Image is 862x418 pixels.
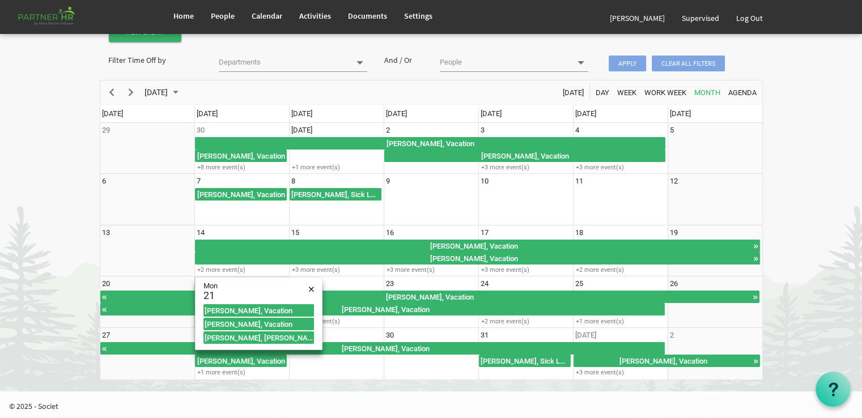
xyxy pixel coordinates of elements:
[102,109,123,118] span: [DATE]
[575,109,596,118] span: [DATE]
[142,85,183,99] button: October 2025
[291,227,299,238] div: Tuesday, July 15, 2025
[304,282,319,296] div: Close
[196,189,286,200] div: [PERSON_NAME], Vacation
[595,86,610,100] span: Day
[102,278,110,289] div: Sunday, July 20, 2025
[575,330,596,341] div: Friday, August 1, 2025
[290,266,383,274] div: +3 more event(s)
[9,400,862,412] p: © 2025 - Societ
[100,54,210,66] div: Filter Time Off by
[479,266,572,274] div: +3 more event(s)
[693,86,721,100] span: Month
[203,332,314,343] div: [PERSON_NAME], [PERSON_NAME] Leave
[562,86,585,100] span: [DATE]
[102,330,110,341] div: Sunday, July 27, 2025
[601,2,673,34] a: [PERSON_NAME]
[726,85,758,99] button: Agenda
[173,11,194,21] span: Home
[643,86,687,100] span: Work Week
[195,368,288,377] div: +1 more event(s)
[376,54,431,66] div: And / Or
[479,317,572,326] div: +2 more event(s)
[728,2,771,34] a: Log Out
[299,11,331,21] span: Activities
[108,343,665,354] div: [PERSON_NAME], Vacation
[682,13,719,23] span: Supervised
[575,176,583,187] div: Friday, July 11, 2025
[100,80,763,380] schedule: of July 2025
[102,227,110,238] div: Sunday, July 13, 2025
[290,189,381,200] div: [PERSON_NAME], Sick Leave
[195,150,287,162] div: Veronica Marte Baeto, Vacation Begin From Monday, June 30, 2025 at 12:00:00 AM GMT-04:00 Ends At ...
[348,11,387,21] span: Documents
[203,305,314,315] div: [PERSON_NAME], Vacation
[197,227,205,238] div: Monday, July 14, 2025
[196,150,286,161] div: [PERSON_NAME], Vacation
[291,109,312,118] span: [DATE]
[670,176,678,187] div: Saturday, July 12, 2025
[219,54,350,70] input: Departments
[290,163,383,172] div: +1 more event(s)
[574,355,753,366] div: [PERSON_NAME], Vacation
[652,56,725,71] span: Clear all filters
[386,125,390,136] div: Wednesday, July 2, 2025
[575,125,579,136] div: Friday, July 4, 2025
[692,85,722,99] button: Month
[386,176,390,187] div: Wednesday, July 9, 2025
[121,80,141,104] div: next period
[479,163,572,172] div: +3 more event(s)
[195,266,288,274] div: +2 more event(s)
[479,355,571,367] div: Momena Ahmed, Sick Leave Begin From Thursday, July 31, 2025 at 12:00:00 AM GMT-04:00 Ends At Thur...
[195,163,288,172] div: +8 more event(s)
[574,163,667,172] div: +3 more event(s)
[575,227,583,238] div: Friday, July 18, 2025
[481,125,485,136] div: Thursday, July 3, 2025
[673,2,728,34] a: Supervised
[197,125,205,136] div: Monday, June 30, 2025
[479,355,570,366] div: [PERSON_NAME], Sick Leave
[670,330,674,341] div: Saturday, August 2, 2025
[108,304,665,315] div: [PERSON_NAME], Vacation
[481,176,489,187] div: Thursday, July 10, 2025
[574,355,760,367] div: Sheeba Colvine, Vacation Begin From Friday, August 1, 2025 at 12:00:00 AM GMT-04:00 Ends At Frida...
[196,253,753,264] div: [PERSON_NAME], Vacation
[609,56,646,71] span: Apply
[109,22,181,42] button: New Event
[481,109,502,118] span: [DATE]
[481,330,489,341] div: Thursday, July 31, 2025
[290,188,381,201] div: Sheeba Colvine, Sick Leave Begin From Tuesday, July 8, 2025 at 12:00:00 AM GMT-04:00 Ends At Tues...
[196,138,665,149] div: [PERSON_NAME], Vacation
[615,85,638,99] button: Week
[291,176,295,187] div: Tuesday, July 8, 2025
[404,11,432,21] span: Settings
[616,86,638,100] span: Week
[203,282,303,291] div: Mon
[195,252,760,265] div: Phil Groff, Vacation Begin From Monday, July 14, 2025 at 12:00:00 AM GMT-04:00 Ends At Friday, Ju...
[100,303,665,315] div: Phil Groff, Vacation Begin From Monday, July 14, 2025 at 12:00:00 AM GMT-04:00 Ends At Friday, Ju...
[593,85,611,99] button: Day
[197,176,201,187] div: Monday, July 7, 2025
[574,266,667,274] div: +2 more event(s)
[195,188,287,201] div: Rita Wairimu, Vacation Begin From Monday, July 7, 2025 at 12:00:00 AM GMT-04:00 Ends At Monday, J...
[211,11,235,21] span: People
[575,278,583,289] div: Friday, July 25, 2025
[384,150,665,162] div: Sophia Chang, Vacation Begin From Wednesday, July 2, 2025 at 12:00:00 AM GMT-04:00 Ends At Friday...
[670,227,678,238] div: Saturday, July 19, 2025
[574,317,667,326] div: +1 more event(s)
[386,278,394,289] div: Wednesday, July 23, 2025
[100,342,665,355] div: Ilse Fick, Vacation Begin From Monday, July 14, 2025 at 12:00:00 AM GMT-04:00 Ends At Friday, Aug...
[481,278,489,289] div: Thursday, July 24, 2025
[291,125,312,136] div: Tuesday, July 1, 2025
[386,227,394,238] div: Wednesday, July 16, 2025
[102,125,110,136] div: Sunday, June 29, 2025
[100,291,759,303] div: Ilse Fick, Vacation Begin From Monday, July 14, 2025 at 12:00:00 AM GMT-04:00 Ends At Friday, Aug...
[203,318,314,330] div: Phil Groff, Vacation Begin From Monday, July 14, 2025 at 12:00:00 AM GMT-04:00 Ends At Friday, Ju...
[195,240,760,252] div: Ilse Fick, Vacation Begin From Monday, July 14, 2025 at 12:00:00 AM GMT-04:00 Ends At Friday, Aug...
[386,330,394,341] div: Wednesday, July 30, 2025
[195,137,665,150] div: Sheeba Colvine, Vacation Begin From Monday, June 30, 2025 at 12:00:00 AM GMT-04:00 Ends At Friday...
[642,85,688,99] button: Work Week
[203,331,314,344] div: Mohammad Zamir Aiub, Sick Leave Begin From Monday, July 21, 2025 at 12:00:00 AM GMT-04:00 Ends At...
[290,317,383,326] div: +4 more event(s)
[104,85,119,99] button: Previous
